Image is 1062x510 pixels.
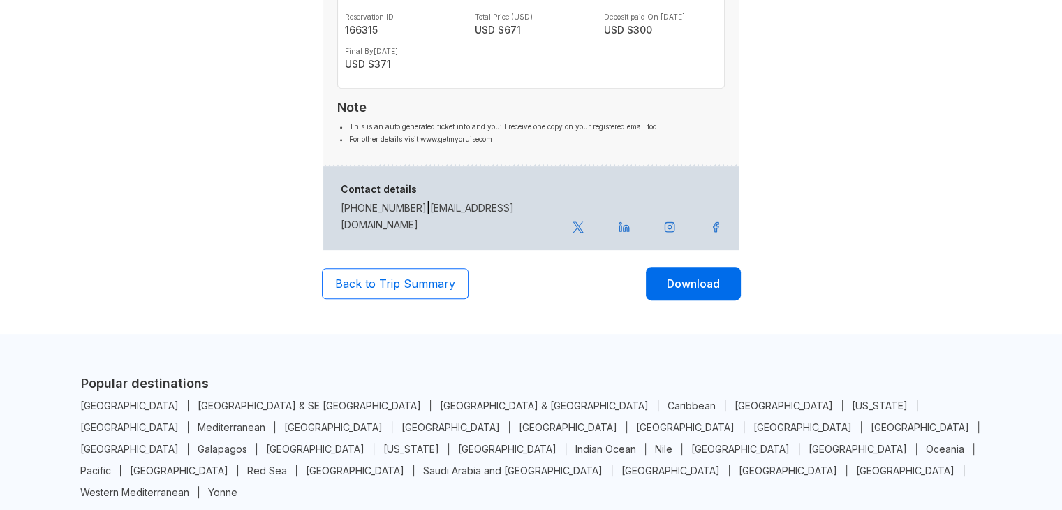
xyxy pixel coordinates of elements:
[799,443,917,455] a: [GEOGRAPHIC_DATA]
[297,465,414,476] a: [GEOGRAPHIC_DATA]
[345,24,458,36] strong: 166315
[604,24,717,36] strong: USD $ 300
[189,443,257,455] a: Galapagos
[646,267,741,300] button: Download
[475,13,588,21] label: Total Price (USD)
[322,268,469,299] button: Back to Trip Summary
[646,443,682,455] a: Nile
[843,400,917,411] a: [US_STATE]
[345,13,458,21] label: Reservation ID
[275,421,392,433] a: [GEOGRAPHIC_DATA]
[337,100,725,115] h3: Note
[566,443,646,455] a: Indian Ocean
[349,133,725,145] li: For other details visit www.getmycruisecom
[341,202,427,214] a: [PHONE_NUMBER]
[189,421,275,433] a: Mediterranean
[81,376,982,391] h5: Popular destinations
[71,400,189,411] a: [GEOGRAPHIC_DATA]
[917,443,974,455] a: Oceania
[682,443,799,455] a: [GEOGRAPHIC_DATA]
[667,275,720,292] span: Download
[374,443,449,455] a: [US_STATE]
[612,465,730,476] a: [GEOGRAPHIC_DATA]
[345,58,458,70] strong: USD $ 371
[121,465,238,476] a: [GEOGRAPHIC_DATA]
[431,400,658,411] a: [GEOGRAPHIC_DATA] & [GEOGRAPHIC_DATA]
[199,486,246,498] a: Yonne
[730,465,847,476] a: [GEOGRAPHIC_DATA]
[449,443,566,455] a: [GEOGRAPHIC_DATA]
[257,443,374,455] a: [GEOGRAPHIC_DATA]
[238,465,297,476] a: Red Sea
[71,443,189,455] a: [GEOGRAPHIC_DATA]
[189,400,431,411] a: [GEOGRAPHIC_DATA] & SE [GEOGRAPHIC_DATA]
[725,400,843,411] a: [GEOGRAPHIC_DATA]
[414,465,612,476] a: Saudi Arabia and [GEOGRAPHIC_DATA]
[475,24,588,36] strong: USD $ 671
[604,13,717,21] label: Deposit paid On [DATE]
[658,400,725,411] a: Caribbean
[510,421,627,433] a: [GEOGRAPHIC_DATA]
[862,421,979,433] a: [GEOGRAPHIC_DATA]
[71,421,189,433] a: [GEOGRAPHIC_DATA]
[345,47,458,55] label: Final By [DATE]
[349,120,725,133] li: This is an auto generated ticket info and you’ll receive one copy on your registered email too
[392,421,510,433] a: [GEOGRAPHIC_DATA]
[341,184,556,196] h6: Contact details
[627,421,744,433] a: [GEOGRAPHIC_DATA]
[847,465,964,476] a: [GEOGRAPHIC_DATA]
[332,184,564,233] div: |
[71,486,199,498] a: Western Mediterranean
[744,421,862,433] a: [GEOGRAPHIC_DATA]
[71,465,121,476] a: Pacific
